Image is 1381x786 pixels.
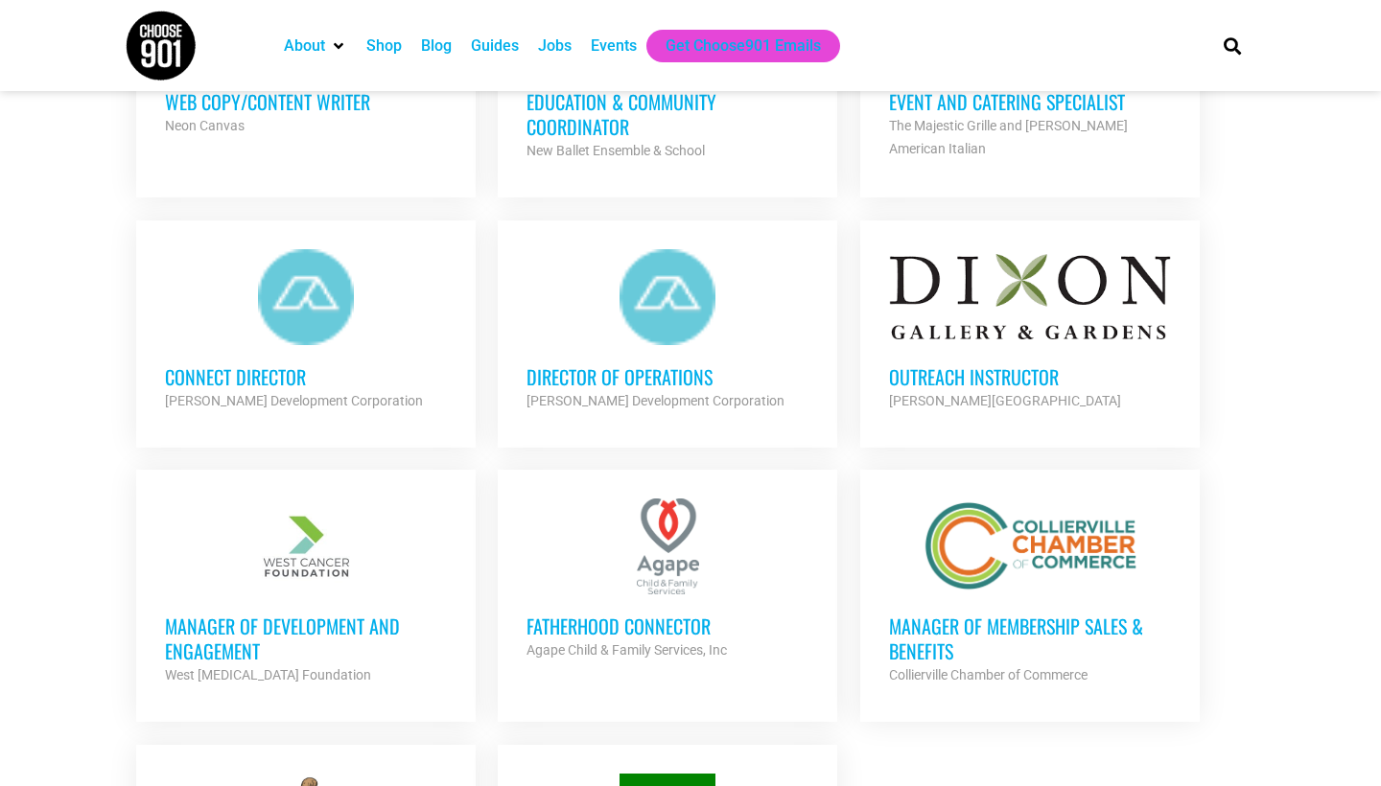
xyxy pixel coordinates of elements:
a: Events [591,35,637,58]
strong: [PERSON_NAME] Development Corporation [165,393,423,408]
strong: The Majestic Grille and [PERSON_NAME] American Italian [889,118,1128,156]
a: Get Choose901 Emails [666,35,821,58]
a: Outreach Instructor [PERSON_NAME][GEOGRAPHIC_DATA] [860,220,1200,441]
a: Connect Director [PERSON_NAME] Development Corporation [136,220,476,441]
a: Blog [421,35,452,58]
strong: [PERSON_NAME] Development Corporation [527,393,784,408]
a: Jobs [538,35,572,58]
div: Search [1217,30,1249,61]
h3: Event and Catering Specialist [889,89,1171,114]
h3: Web Copy/Content Writer [165,89,447,114]
strong: Neon Canvas [165,118,245,133]
strong: West [MEDICAL_DATA] Foundation [165,667,371,682]
h3: Connect Director [165,364,447,389]
a: Fatherhood Connector Agape Child & Family Services, Inc [498,470,837,690]
h3: Manager of Membership Sales & Benefits [889,613,1171,663]
a: Manager of Membership Sales & Benefits Collierville Chamber of Commerce [860,470,1200,715]
strong: Agape Child & Family Services, Inc [527,642,727,658]
nav: Main nav [274,30,1191,62]
a: Guides [471,35,519,58]
h3: Education & Community Coordinator [527,89,808,139]
h3: Director of Operations [527,364,808,389]
strong: New Ballet Ensemble & School [527,143,705,158]
strong: Collierville Chamber of Commerce [889,667,1088,682]
h3: Manager of Development and Engagement [165,613,447,663]
strong: [PERSON_NAME][GEOGRAPHIC_DATA] [889,393,1121,408]
a: Director of Operations [PERSON_NAME] Development Corporation [498,220,837,441]
a: About [284,35,325,58]
h3: Outreach Instructor [889,364,1171,389]
a: Manager of Development and Engagement West [MEDICAL_DATA] Foundation [136,470,476,715]
a: Shop [366,35,402,58]
h3: Fatherhood Connector [527,613,808,638]
div: About [274,30,357,62]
